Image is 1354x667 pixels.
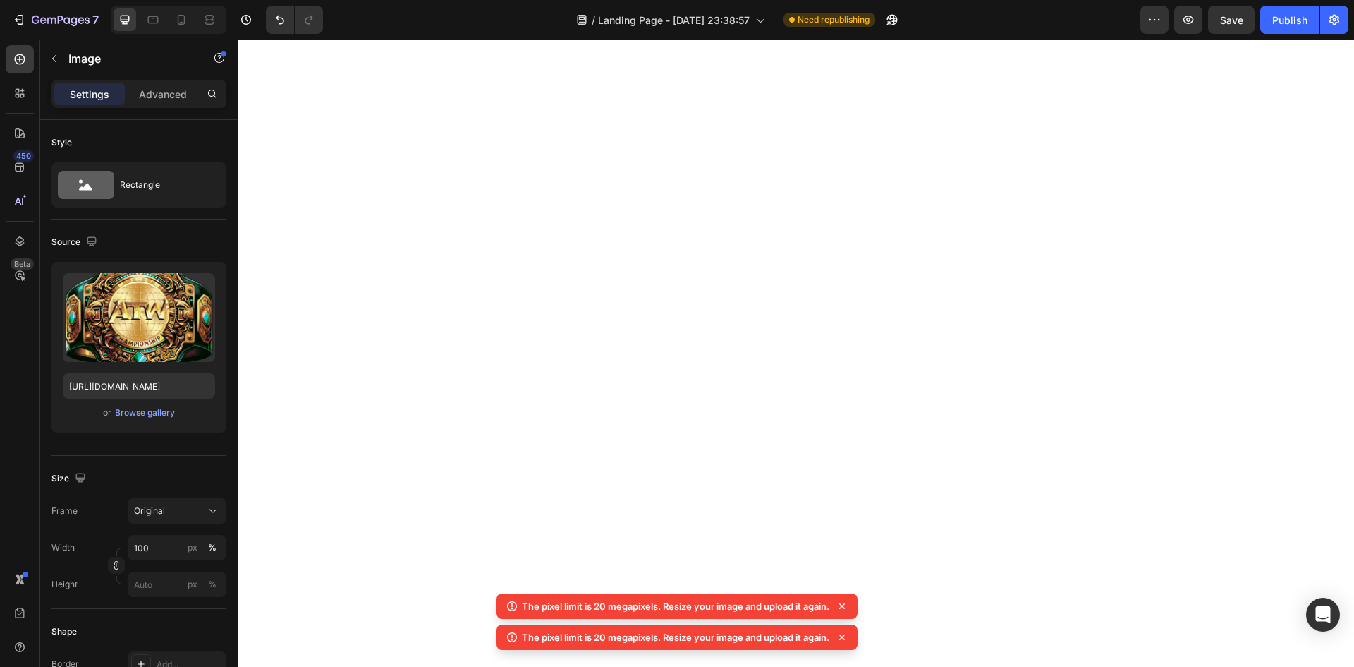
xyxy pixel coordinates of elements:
button: Browse gallery [114,406,176,420]
div: % [208,578,216,591]
div: px [188,578,197,591]
button: % [184,576,201,593]
label: Width [51,541,75,554]
div: Open Intercom Messenger [1306,598,1340,632]
p: The pixel limit is 20 megapixels. Resize your image and upload it again. [522,599,829,613]
label: Frame [51,505,78,517]
div: Undo/Redo [266,6,323,34]
div: Size [51,469,89,488]
div: Beta [11,258,34,270]
button: Publish [1260,6,1319,34]
img: preview-image [63,273,215,362]
div: % [208,541,216,554]
div: Browse gallery [115,407,175,419]
div: Publish [1272,13,1307,28]
button: % [184,539,201,556]
iframe: Design area [238,40,1354,667]
p: The pixel limit is 20 megapixels. Resize your image and upload it again. [522,630,829,644]
button: Save [1208,6,1255,34]
div: px [188,541,197,554]
div: Shape [51,625,77,638]
div: Rectangle [120,169,206,201]
p: Advanced [139,87,187,102]
p: Settings [70,87,109,102]
div: Source [51,233,100,252]
span: Landing Page - [DATE] 23:38:57 [598,13,750,28]
div: 450 [13,150,34,162]
span: or [103,404,111,421]
button: px [204,576,221,593]
button: Original [128,498,226,524]
button: 7 [6,6,105,34]
span: / [592,13,595,28]
p: 7 [92,11,99,28]
span: Save [1220,14,1243,26]
button: px [204,539,221,556]
label: Height [51,578,78,591]
span: Need republishing [798,13,870,26]
input: px% [128,535,226,560]
p: Image [68,50,188,67]
input: px% [128,572,226,597]
input: https://example.com/image.jpg [63,373,215,399]
span: Original [134,505,165,517]
div: Style [51,136,72,149]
